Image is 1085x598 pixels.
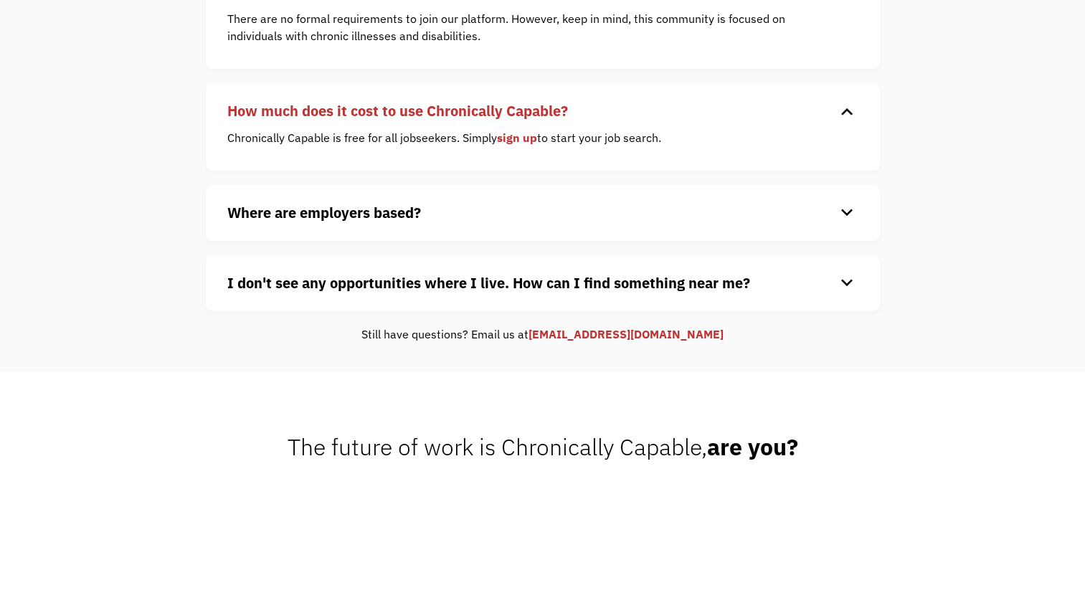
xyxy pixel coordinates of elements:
strong: Where are employers based? [227,203,421,222]
div: keyboard_arrow_down [835,202,858,224]
a: sign up [497,130,537,145]
span: The future of work is Chronically Capable, [288,432,798,462]
p: Chronically Capable is free for all jobseekers. Simply to start your job search. [227,129,837,146]
div: Still have questions? Email us at [206,326,880,343]
strong: are you? [707,432,798,462]
div: keyboard_arrow_down [835,100,858,122]
strong: I don't see any opportunities where I live. How can I find something near me? [227,273,750,293]
a: [EMAIL_ADDRESS][DOMAIN_NAME] [529,327,724,341]
p: There are no formal requirements to join our platform. However, keep in mind, this community is f... [227,10,837,44]
div: keyboard_arrow_down [835,272,858,294]
strong: How much does it cost to use Chronically Capable? [227,101,568,120]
